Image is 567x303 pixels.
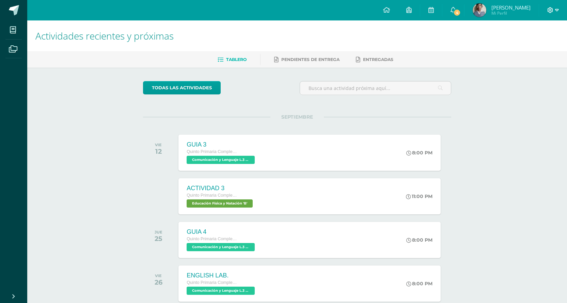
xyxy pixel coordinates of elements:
[187,228,256,236] div: GUIA 4
[187,199,253,208] span: Educación Física y Natación 'B'
[406,281,432,287] div: 8:00 PM
[406,150,432,156] div: 8:00 PM
[274,54,340,65] a: Pendientes de entrega
[281,57,340,62] span: Pendientes de entrega
[226,57,247,62] span: Tablero
[218,54,247,65] a: Tablero
[187,243,255,251] span: Comunicación y Lenguaje L.3 (Inglés y Laboratorio) 'B'
[187,287,255,295] span: Comunicación y Lenguaje L.3 (Inglés y Laboratorio) 'B'
[155,234,162,243] div: 25
[187,185,254,192] div: ACTIVIDAD 3
[187,272,256,279] div: ENGLISH LAB.
[300,81,451,95] input: Busca una actividad próxima aquí...
[187,193,238,198] span: Quinto Primaria Complementaria
[35,29,174,42] span: Actividades recientes y próximas
[155,278,162,286] div: 26
[270,114,324,120] span: SEPTIEMBRE
[155,142,162,147] div: VIE
[406,237,432,243] div: 8:00 PM
[143,81,221,94] a: todas las Actividades
[187,149,238,154] span: Quinto Primaria Complementaria
[155,147,162,155] div: 12
[491,4,531,11] span: [PERSON_NAME]
[155,273,162,278] div: VIE
[187,156,255,164] span: Comunicación y Lenguaje L.3 (Inglés y Laboratorio) 'B'
[473,3,486,17] img: 614b8fb0c64d89c392a1b84d7659b90d.png
[363,57,393,62] span: Entregadas
[356,54,393,65] a: Entregadas
[155,230,162,234] div: JUE
[406,193,432,199] div: 11:00 PM
[453,9,461,16] span: 4
[187,237,238,241] span: Quinto Primaria Complementaria
[491,10,531,16] span: Mi Perfil
[187,280,238,285] span: Quinto Primaria Complementaria
[187,141,256,148] div: GUIA 3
